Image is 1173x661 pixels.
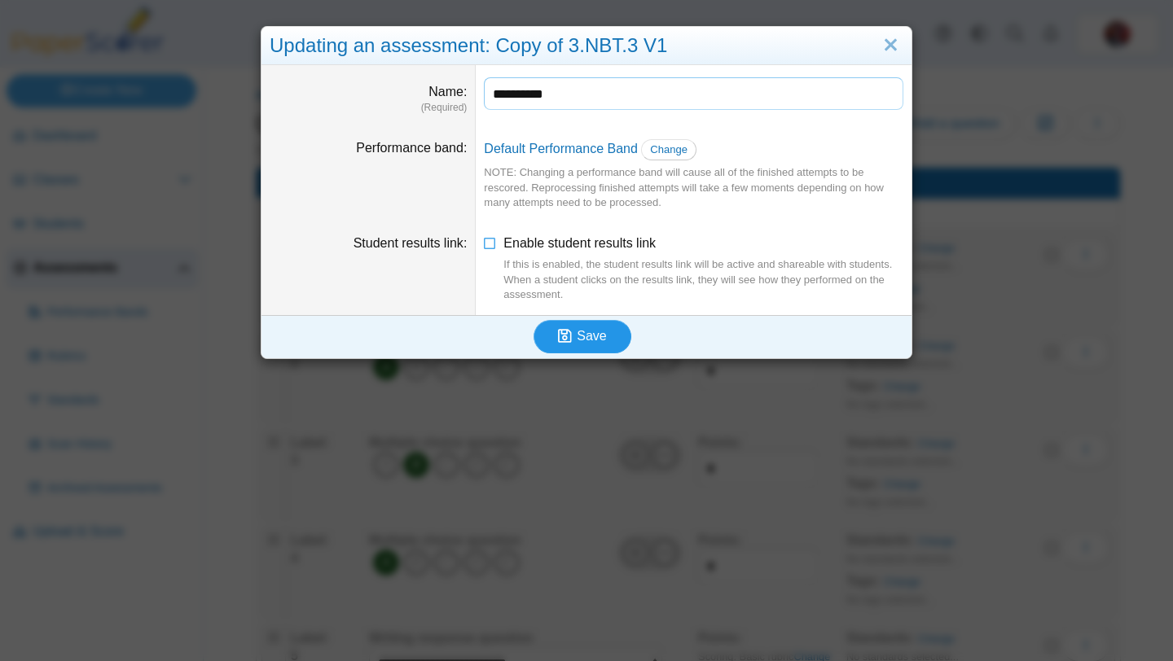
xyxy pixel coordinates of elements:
dfn: (Required) [270,101,467,115]
label: Name [428,85,467,98]
label: Performance band [356,141,467,155]
button: Save [534,320,631,352]
span: Enable student results link [503,236,903,302]
span: Change [650,143,688,155]
a: Change [641,139,696,160]
a: Close [878,32,903,59]
div: Updating an assessment: Copy of 3.NBT.3 V1 [261,27,912,65]
label: Student results link [354,236,468,250]
div: If this is enabled, the student results link will be active and shareable with students. When a s... [503,257,903,302]
span: Save [577,329,606,343]
div: NOTE: Changing a performance band will cause all of the finished attempts to be rescored. Reproce... [484,165,903,210]
a: Default Performance Band [484,142,638,155]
